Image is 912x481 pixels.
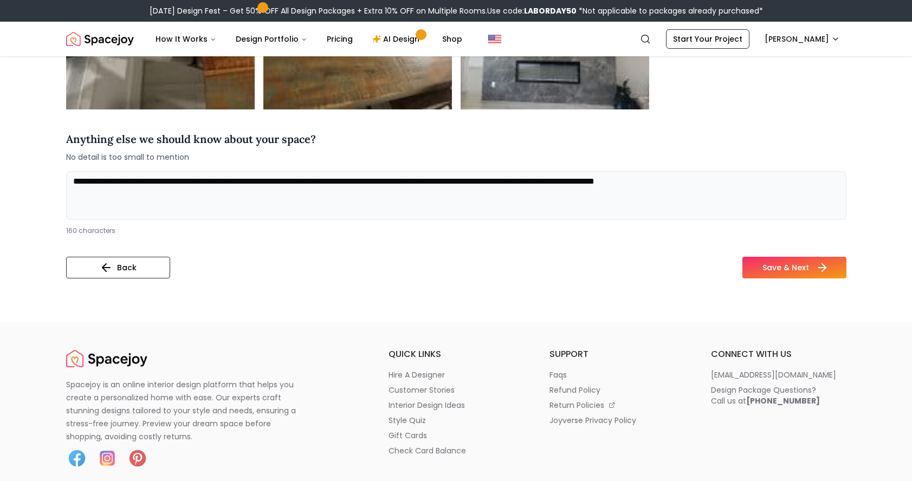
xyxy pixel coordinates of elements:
button: [PERSON_NAME] [758,29,846,49]
a: customer stories [389,385,524,395]
img: Pinterest icon [127,447,148,469]
a: interior design ideas [389,400,524,411]
p: refund policy [549,385,600,395]
a: Shop [434,28,471,50]
a: gift cards [389,430,524,441]
p: interior design ideas [389,400,465,411]
a: refund policy [549,385,685,395]
img: United States [488,32,501,45]
span: *Not applicable to packages already purchased* [577,5,763,16]
button: Design Portfolio [227,28,316,50]
button: Save & Next [742,257,846,278]
a: hire a designer [389,369,524,380]
a: Design Package Questions?Call us at[PHONE_NUMBER] [711,385,846,406]
p: joyverse privacy policy [549,415,636,426]
p: hire a designer [389,369,445,380]
p: gift cards [389,430,427,441]
span: No detail is too small to mention [66,152,316,162]
nav: Main [147,28,471,50]
p: Spacejoy is an online interior design platform that helps you create a personalized home with eas... [66,378,309,443]
div: Design Package Questions? Call us at [711,385,820,406]
div: 160 characters [66,226,846,235]
a: style quiz [389,415,524,426]
p: check card balance [389,445,466,456]
a: check card balance [389,445,524,456]
img: Spacejoy Logo [66,348,147,369]
span: Use code: [487,5,577,16]
p: faqs [549,369,567,380]
button: Back [66,257,170,278]
a: joyverse privacy policy [549,415,685,426]
a: return policies [549,400,685,411]
h6: support [549,348,685,361]
img: Facebook icon [66,447,88,469]
button: How It Works [147,28,225,50]
h6: quick links [389,348,524,361]
a: [EMAIL_ADDRESS][DOMAIN_NAME] [711,369,846,380]
nav: Global [66,22,846,56]
a: AI Design [364,28,431,50]
h4: Anything else we should know about your space? [66,131,316,147]
a: faqs [549,369,685,380]
p: customer stories [389,385,455,395]
p: style quiz [389,415,426,426]
img: Spacejoy Logo [66,28,134,50]
a: Pricing [318,28,361,50]
p: return policies [549,400,604,411]
div: [DATE] Design Fest – Get 50% OFF All Design Packages + Extra 10% OFF on Multiple Rooms. [150,5,763,16]
a: Spacejoy [66,28,134,50]
b: LABORDAY50 [524,5,577,16]
h6: connect with us [711,348,846,361]
a: Spacejoy [66,348,147,369]
b: [PHONE_NUMBER] [746,395,820,406]
img: Instagram icon [96,447,118,469]
p: [EMAIL_ADDRESS][DOMAIN_NAME] [711,369,836,380]
a: Start Your Project [666,29,749,49]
